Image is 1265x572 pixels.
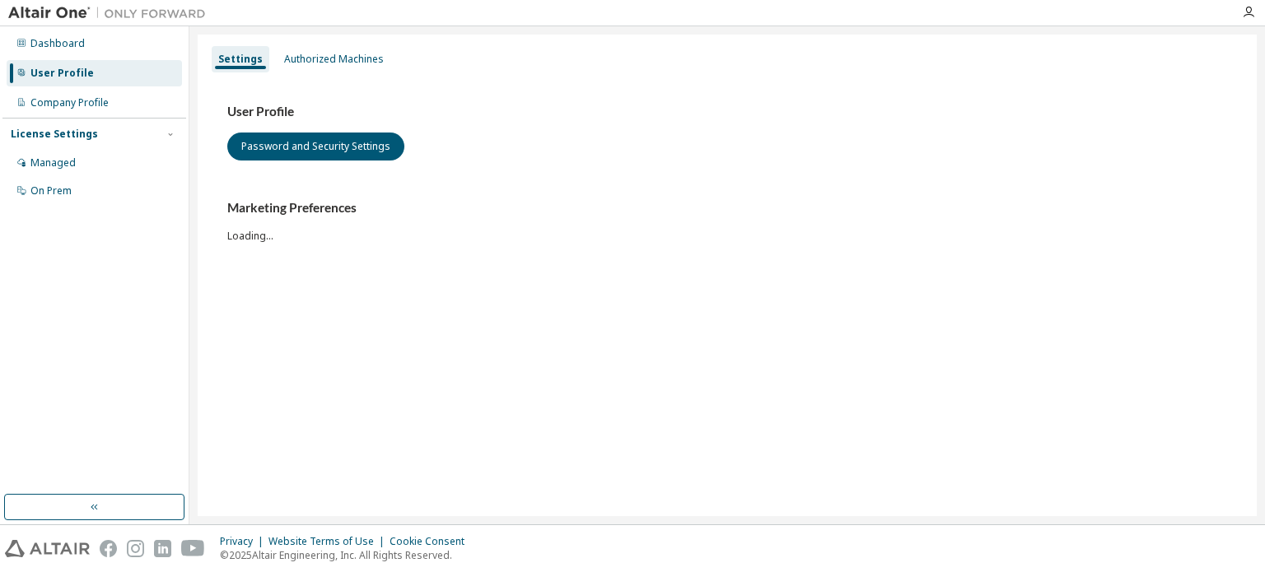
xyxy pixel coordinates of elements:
[390,535,474,548] div: Cookie Consent
[5,540,90,557] img: altair_logo.svg
[181,540,205,557] img: youtube.svg
[30,37,85,50] div: Dashboard
[11,128,98,141] div: License Settings
[127,540,144,557] img: instagram.svg
[100,540,117,557] img: facebook.svg
[30,96,109,109] div: Company Profile
[227,200,1227,242] div: Loading...
[30,67,94,80] div: User Profile
[220,535,268,548] div: Privacy
[227,133,404,160] button: Password and Security Settings
[8,5,214,21] img: Altair One
[227,104,1227,120] h3: User Profile
[284,53,384,66] div: Authorized Machines
[218,53,263,66] div: Settings
[30,184,72,198] div: On Prem
[154,540,171,557] img: linkedin.svg
[30,156,76,170] div: Managed
[227,200,1227,216] h3: Marketing Preferences
[268,535,390,548] div: Website Terms of Use
[220,548,474,562] p: © 2025 Altair Engineering, Inc. All Rights Reserved.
